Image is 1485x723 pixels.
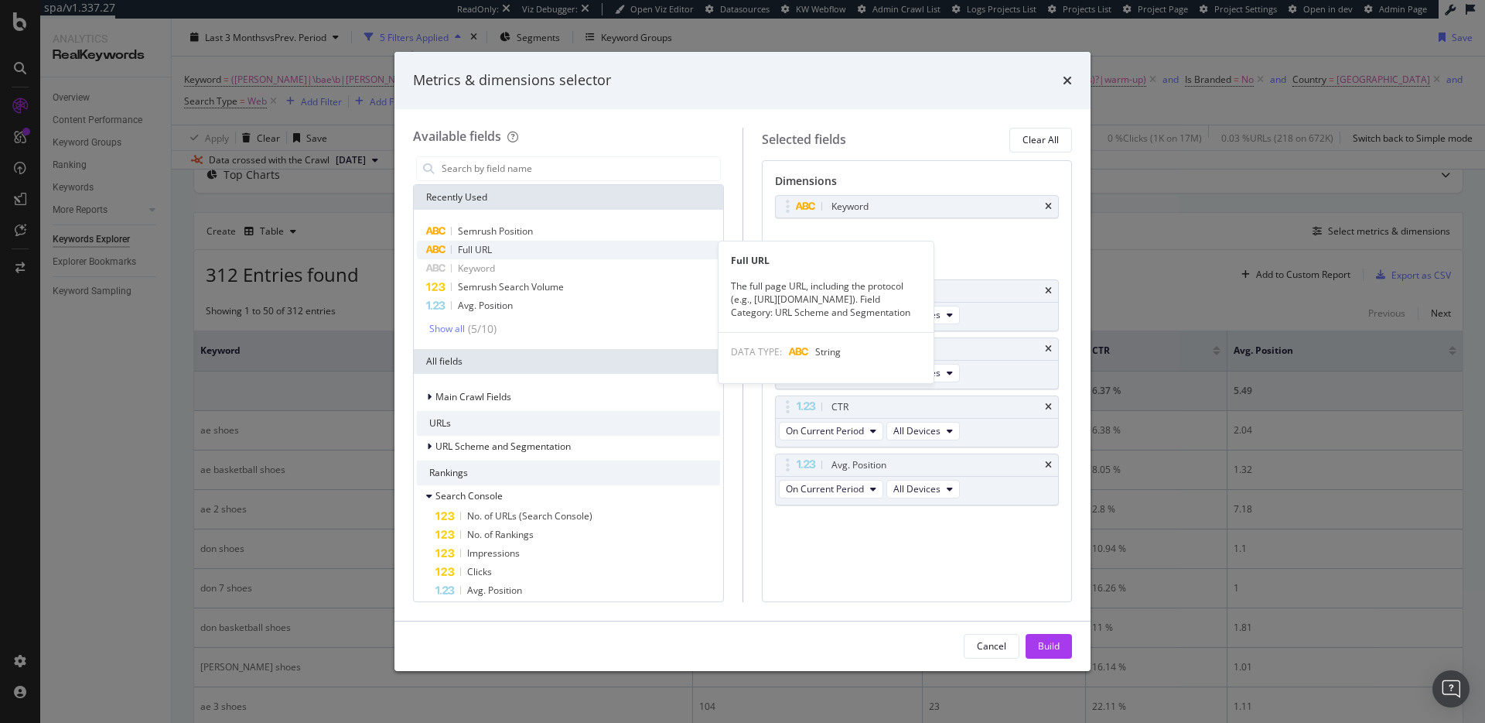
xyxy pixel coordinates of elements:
div: times [1045,344,1052,354]
div: Dimensions [775,173,1060,195]
span: URL Scheme and Segmentation [435,440,571,453]
div: All fields [414,349,723,374]
span: On Current Period [786,424,864,437]
span: Impressions [467,547,520,560]
span: DATA TYPE: [731,345,782,358]
span: No. of Rankings [467,528,534,541]
div: times [1045,202,1052,211]
div: Open Intercom Messenger [1432,670,1470,708]
div: modal [394,52,1091,671]
div: Show all [429,324,465,334]
span: Full URL [458,243,492,256]
span: Semrush Position [458,224,533,238]
div: times [1045,461,1052,470]
button: On Current Period [779,422,883,440]
div: CTR [831,399,848,415]
div: ( 5 / 10 ) [465,321,497,337]
span: All Devices [893,424,940,437]
button: All Devices [886,480,960,499]
button: Build [1026,634,1072,659]
div: CTRtimesOn Current PeriodAll Devices [775,396,1060,447]
div: Selected fields [762,131,846,149]
div: Rankings [417,461,720,485]
div: Available fields [413,128,501,145]
div: times [1063,70,1072,91]
div: Keyword [831,199,869,214]
span: Main Crawl Fields [435,390,511,403]
div: Build [1038,639,1060,653]
button: Cancel [964,634,1019,659]
span: Clicks [467,565,492,578]
div: The full page URL, including the protocol (e.g., [URL][DOMAIN_NAME]). Field Category: URL Scheme ... [719,279,934,319]
div: URLs [417,411,720,436]
span: All Devices [893,482,940,495]
span: Avg. Position [467,584,522,597]
button: Clear All [1009,128,1072,152]
span: String [815,345,841,358]
div: Metrics & dimensions selector [413,70,611,91]
div: times [1045,286,1052,296]
div: times [1045,403,1052,412]
button: All Devices [886,422,960,440]
span: Keyword [458,262,495,275]
div: Keywordtimes [775,195,1060,218]
div: Full URL [719,254,934,267]
button: On Current Period [779,480,883,499]
div: Avg. Position [831,457,886,473]
span: Search Console [435,489,503,502]
div: Recently Used [414,185,723,210]
div: Clear All [1022,133,1059,146]
input: Search by field name [440,157,720,180]
span: No. of URLs (Search Console) [467,509,592,523]
div: Avg. PositiontimesOn Current PeriodAll Devices [775,454,1060,505]
div: Cancel [977,639,1006,653]
span: Avg. Position [458,299,513,312]
span: On Current Period [786,482,864,495]
span: Semrush Search Volume [458,280,564,293]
